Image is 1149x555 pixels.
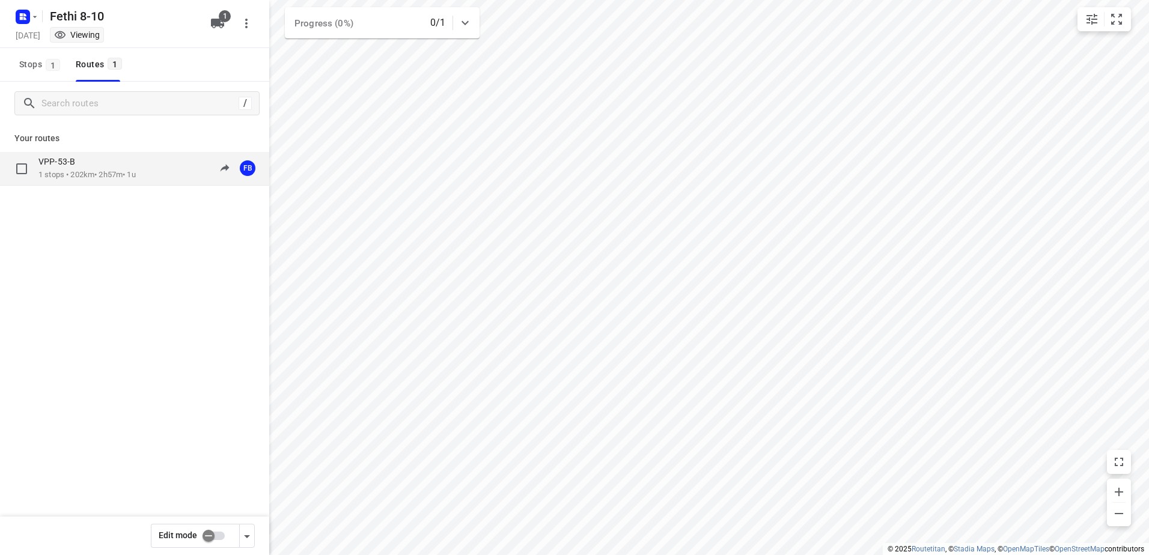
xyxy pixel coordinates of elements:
[54,29,100,41] div: You are currently in view mode. To make any changes, go to edit project.
[954,545,995,553] a: Stadia Maps
[108,58,122,70] span: 1
[1055,545,1105,553] a: OpenStreetMap
[285,7,480,38] div: Progress (0%)0/1
[1105,7,1129,31] button: Fit zoom
[888,545,1144,553] li: © 2025 , © , © © contributors
[239,97,252,110] div: /
[38,169,136,181] p: 1 stops • 202km • 2h57m • 1u
[912,545,945,553] a: Routetitan
[38,156,82,167] p: VPP-53-B
[76,57,126,72] div: Routes
[206,11,230,35] button: 1
[46,59,60,71] span: 1
[1080,7,1104,31] button: Map settings
[294,18,353,29] span: Progress (0%)
[430,16,445,30] p: 0/1
[240,528,254,543] div: Driver app settings
[10,157,34,181] span: Select
[213,156,237,180] button: Send to driver
[1003,545,1049,553] a: OpenMapTiles
[1077,7,1131,31] div: small contained button group
[219,10,231,22] span: 1
[19,57,64,72] span: Stops
[234,11,258,35] button: More
[159,530,197,540] span: Edit mode
[14,132,255,145] p: Your routes
[41,94,239,113] input: Search routes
